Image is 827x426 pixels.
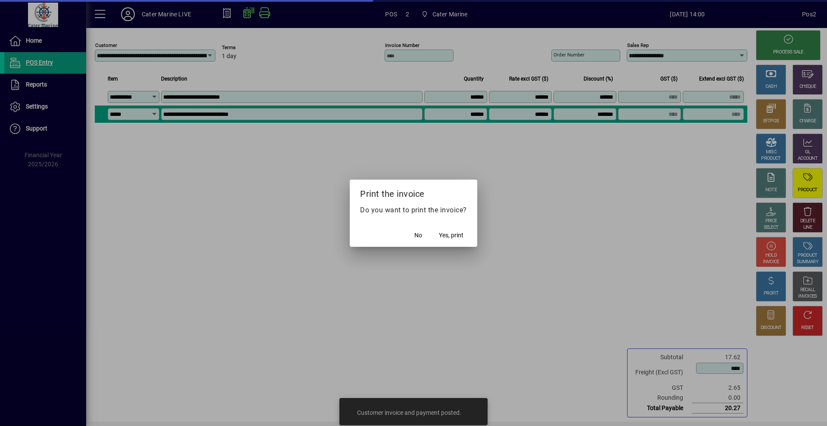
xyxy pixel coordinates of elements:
[435,228,467,243] button: Yes, print
[439,231,463,240] span: Yes, print
[360,205,467,215] p: Do you want to print the invoice?
[414,231,422,240] span: No
[404,228,432,243] button: No
[350,180,477,205] h2: Print the invoice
